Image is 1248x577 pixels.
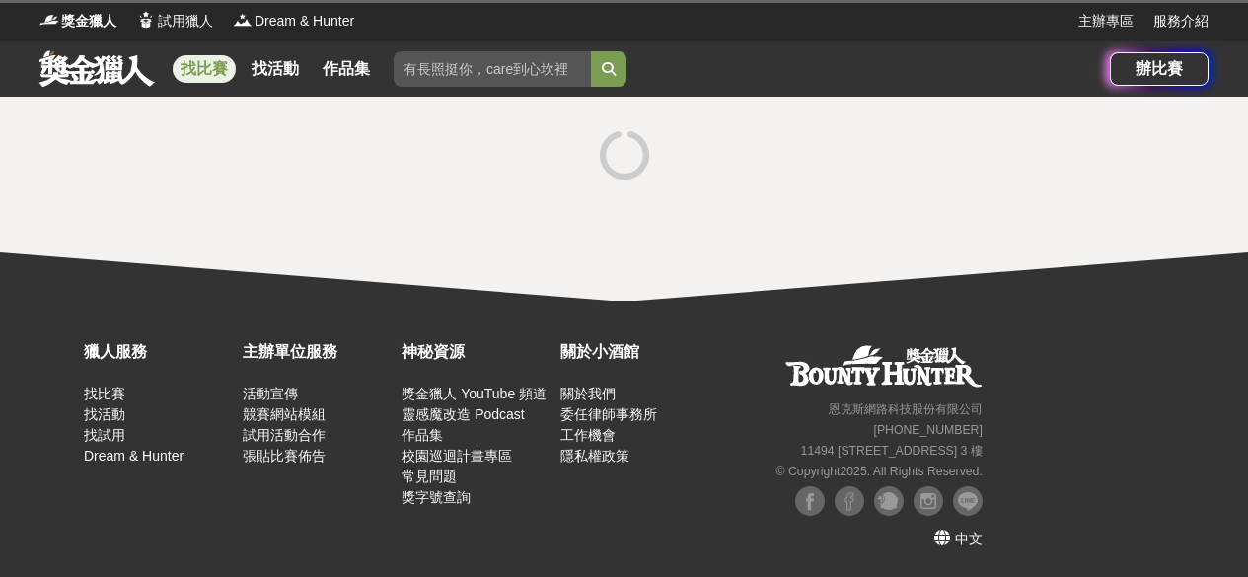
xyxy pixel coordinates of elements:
[39,11,116,32] a: Logo獎金獵人
[39,10,59,30] img: Logo
[1078,11,1134,32] a: 主辦專區
[233,10,253,30] img: Logo
[136,10,156,30] img: Logo
[801,444,983,458] small: 11494 [STREET_ADDRESS] 3 樓
[61,11,116,32] span: 獎金獵人
[874,486,904,516] img: Plurk
[560,386,616,401] a: 關於我們
[244,55,307,83] a: 找活動
[560,406,657,422] a: 委任律師事務所
[233,11,354,32] a: LogoDream & Hunter
[84,427,125,443] a: 找試用
[243,427,326,443] a: 試用活動合作
[243,340,392,364] div: 主辦單位服務
[173,55,236,83] a: 找比賽
[402,386,547,401] a: 獎金獵人 YouTube 頻道
[84,448,184,464] a: Dream & Hunter
[835,486,864,516] img: Facebook
[953,486,983,516] img: LINE
[1110,52,1209,86] a: 辦比賽
[402,340,551,364] div: 神秘資源
[1153,11,1209,32] a: 服務介紹
[914,486,943,516] img: Instagram
[136,11,213,32] a: Logo試用獵人
[402,406,524,422] a: 靈感魔改造 Podcast
[243,448,326,464] a: 張貼比賽佈告
[402,427,443,443] a: 作品集
[402,469,457,484] a: 常見問題
[243,386,298,401] a: 活動宣傳
[874,423,983,437] small: [PHONE_NUMBER]
[84,406,125,422] a: 找活動
[560,448,629,464] a: 隱私權政策
[776,465,983,478] small: © Copyright 2025 . All Rights Reserved.
[560,340,709,364] div: 關於小酒館
[255,11,354,32] span: Dream & Hunter
[84,340,233,364] div: 獵人服務
[84,386,125,401] a: 找比賽
[315,55,378,83] a: 作品集
[394,51,591,87] input: 有長照挺你，care到心坎裡！青春出手，拍出照顧 影音徵件活動
[243,406,326,422] a: 競賽網站模組
[795,486,825,516] img: Facebook
[560,427,616,443] a: 工作機會
[955,531,983,546] span: 中文
[829,402,983,416] small: 恩克斯網路科技股份有限公司
[158,11,213,32] span: 試用獵人
[402,448,512,464] a: 校園巡迴計畫專區
[402,489,471,505] a: 獎字號查詢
